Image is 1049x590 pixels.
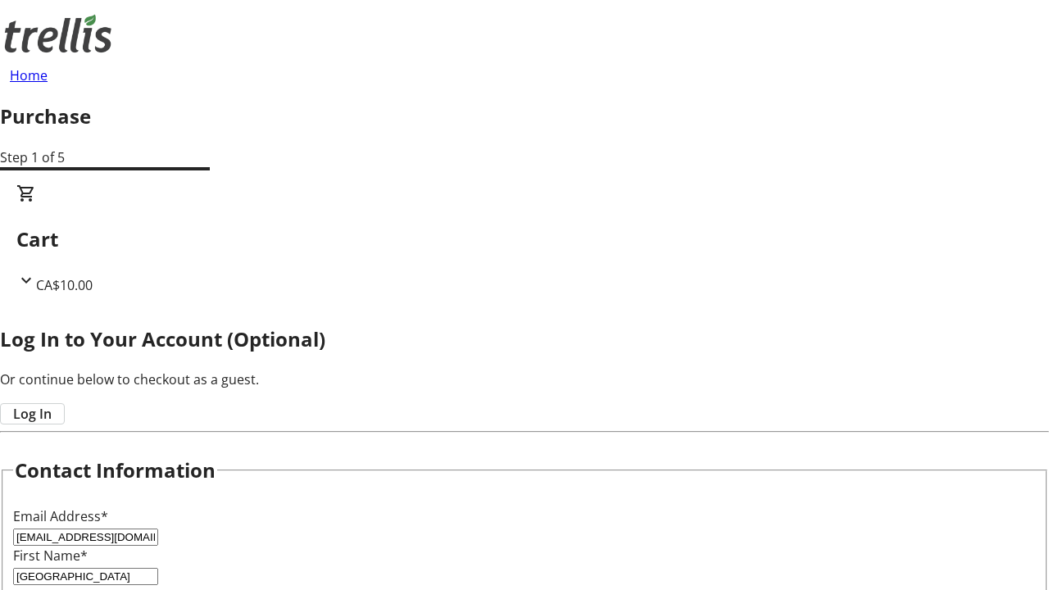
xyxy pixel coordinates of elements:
div: CartCA$10.00 [16,184,1033,295]
h2: Contact Information [15,456,216,485]
label: First Name* [13,547,88,565]
label: Email Address* [13,507,108,525]
h2: Cart [16,225,1033,254]
span: Log In [13,404,52,424]
span: CA$10.00 [36,276,93,294]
